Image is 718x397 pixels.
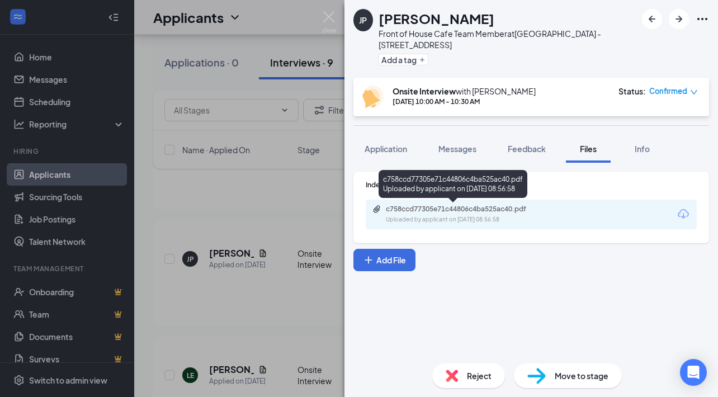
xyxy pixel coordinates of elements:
[365,144,407,154] span: Application
[359,15,367,26] div: JP
[372,205,381,214] svg: Paperclip
[438,144,476,154] span: Messages
[677,207,690,221] svg: Download
[635,144,650,154] span: Info
[393,86,536,97] div: with [PERSON_NAME]
[680,359,707,386] div: Open Intercom Messenger
[379,54,428,65] button: PlusAdd a tag
[555,370,608,382] span: Move to stage
[508,144,546,154] span: Feedback
[386,215,554,224] div: Uploaded by applicant on [DATE] 08:56:58
[696,12,709,26] svg: Ellipses
[379,9,494,28] h1: [PERSON_NAME]
[642,9,662,29] button: ArrowLeftNew
[649,86,687,97] span: Confirmed
[645,12,659,26] svg: ArrowLeftNew
[386,205,542,214] div: c758ccd77305e71c44806c4ba525ac40.pdf
[467,370,492,382] span: Reject
[379,170,527,198] div: c758ccd77305e71c44806c4ba525ac40.pdf Uploaded by applicant on [DATE] 08:56:58
[353,249,415,271] button: Add FilePlus
[690,88,698,96] span: down
[669,9,689,29] button: ArrowRight
[372,205,554,224] a: Paperclipc758ccd77305e71c44806c4ba525ac40.pdfUploaded by applicant on [DATE] 08:56:58
[580,144,597,154] span: Files
[672,12,686,26] svg: ArrowRight
[419,56,426,63] svg: Plus
[363,254,374,266] svg: Plus
[618,86,646,97] div: Status :
[366,180,697,190] div: Indeed Resume
[379,28,636,50] div: Front of House Cafe Team Member at [GEOGRAPHIC_DATA] - [STREET_ADDRESS]
[393,97,536,106] div: [DATE] 10:00 AM - 10:30 AM
[393,86,456,96] b: Onsite Interview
